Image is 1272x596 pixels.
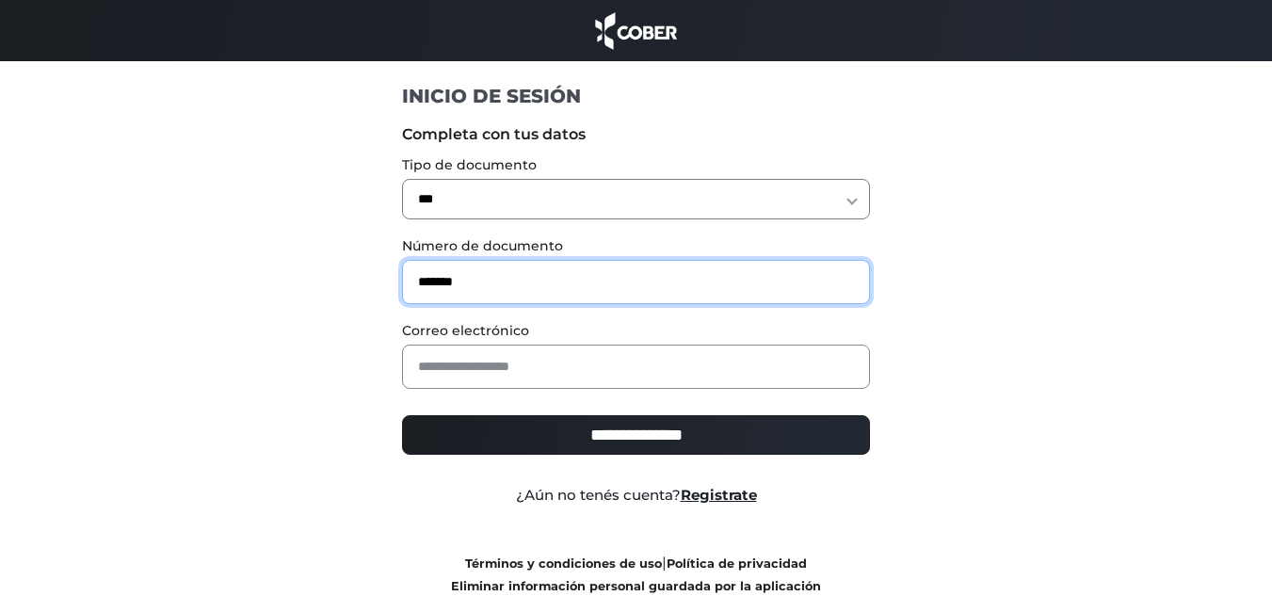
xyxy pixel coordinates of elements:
[402,155,870,175] label: Tipo de documento
[402,123,870,146] label: Completa con tus datos
[402,236,870,256] label: Número de documento
[388,485,884,507] div: ¿Aún no tenés cuenta?
[402,321,870,341] label: Correo electrónico
[402,84,870,108] h1: INICIO DE SESIÓN
[465,556,662,571] a: Términos y condiciones de uso
[681,486,757,504] a: Registrate
[590,9,683,52] img: cober_marca.png
[667,556,807,571] a: Política de privacidad
[451,579,821,593] a: Eliminar información personal guardada por la aplicación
